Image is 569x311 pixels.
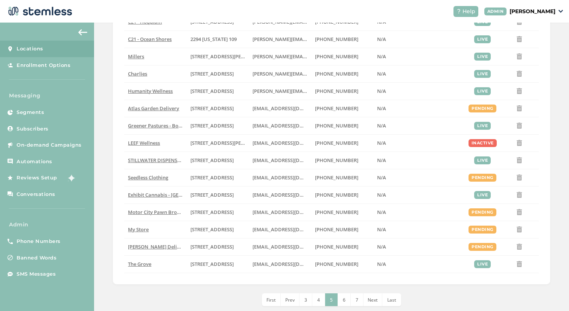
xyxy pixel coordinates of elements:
span: 7 [356,297,358,303]
span: Prev [285,297,295,303]
span: 4 [317,297,320,303]
span: Help [463,8,475,15]
img: icon-help-white-03924b79.svg [456,9,461,14]
span: 6 [343,297,345,303]
span: Enrollment Options [17,62,70,69]
img: icon-arrow-back-accent-c549486e.svg [78,29,87,35]
span: Banned Words [17,254,56,262]
span: Phone Numbers [17,238,61,245]
p: [PERSON_NAME] [510,8,555,15]
span: Automations [17,158,52,165]
span: Conversations [17,191,55,198]
span: 5 [330,297,333,303]
span: Locations [17,45,43,53]
span: Last [387,297,396,303]
span: Subscribers [17,125,49,133]
span: 3 [304,297,307,303]
img: glitter-stars-b7820f95.gif [63,170,78,185]
span: First [266,297,276,303]
span: SMS Messages [17,270,56,278]
div: ADMIN [484,8,507,15]
iframe: Chat Widget [531,275,569,311]
span: On-demand Campaigns [17,141,82,149]
img: logo-dark-0685b13c.svg [6,4,72,19]
img: icon_down-arrow-small-66adaf34.svg [558,10,563,13]
span: Reviews Setup [17,174,57,182]
span: Next [368,297,378,303]
span: Segments [17,109,44,116]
